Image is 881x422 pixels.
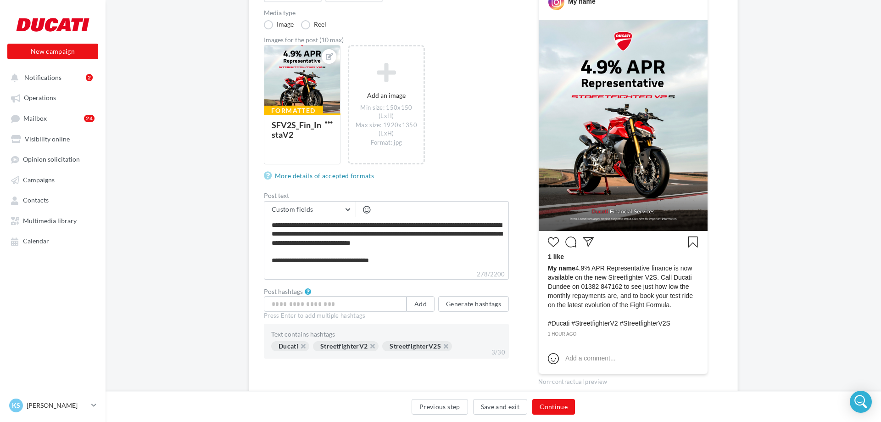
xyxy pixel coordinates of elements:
[264,170,378,181] a: More details of accepted formats
[23,156,80,163] span: Opinion solicitation
[687,236,698,248] svg: Enregistrer
[25,135,70,143] span: Visibility online
[532,399,575,415] button: Continue
[264,106,323,116] div: Formatted
[6,110,100,127] a: Mailbox24
[6,89,100,106] a: Operations
[264,20,294,29] label: Image
[264,37,509,43] div: Images for the post (10 max)
[23,197,49,204] span: Contacts
[548,264,575,272] span: My name
[6,191,100,208] a: Contacts
[548,330,698,338] div: 1 hour ago
[7,44,98,59] button: New campaign
[27,401,88,410] p: [PERSON_NAME]
[86,74,93,81] div: 2
[6,212,100,229] a: Multimedia library
[6,171,100,188] a: Campaigns
[548,353,559,364] svg: Emoji
[23,237,49,245] span: Calendar
[473,399,528,415] button: Save and exit
[23,217,77,225] span: Multimedia library
[412,399,468,415] button: Previous step
[548,252,698,264] div: 1 like
[6,151,100,167] a: Opinion solicitation
[548,236,559,248] svg: J’aime
[301,20,326,29] label: Reel
[84,115,95,122] div: 24
[271,331,502,338] div: Text contains hashtags
[565,236,576,248] svg: Commenter
[565,354,616,363] div: Add a comment...
[7,397,98,414] a: KS [PERSON_NAME]
[272,205,313,213] span: Custom fields
[548,264,698,328] span: 4.9% APR Representative finance is now available on the new Streetfighter V2S. Call Ducati Dundee...
[23,176,55,184] span: Campaigns
[6,232,100,249] a: Calendar
[264,192,509,199] label: Post text
[264,312,509,320] div: Press Enter to add multiple hashtags
[23,114,47,122] span: Mailbox
[538,374,708,386] div: Non-contractual preview
[313,341,379,351] div: StreetfighterV2
[12,401,20,410] span: KS
[438,296,509,312] button: Generate hashtags
[264,10,509,16] label: Media type
[583,236,594,248] svg: Partager la publication
[407,296,435,312] button: Add
[6,130,100,147] a: Visibility online
[264,202,356,217] button: Custom fields
[850,391,872,413] div: Open Intercom Messenger
[264,288,303,295] label: Post hashtags
[264,270,509,280] label: 278/2200
[382,341,452,351] div: StreetfighterV2S
[271,341,309,351] div: Ducati
[272,120,321,140] div: SFV2S_Fin_InstaV2
[488,347,509,359] div: 3/30
[24,94,56,102] span: Operations
[24,73,61,81] span: Notifications
[6,69,96,85] button: Notifications 2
